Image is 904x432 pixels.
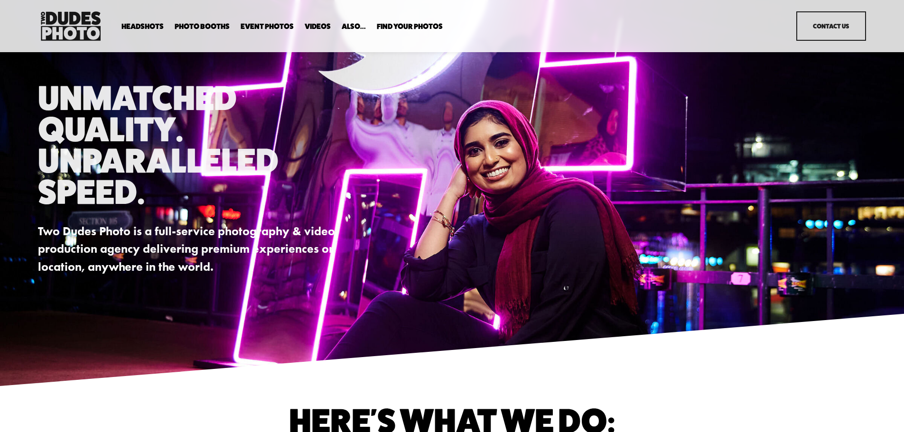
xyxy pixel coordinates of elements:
[121,23,164,30] span: Headshots
[175,22,230,31] a: folder dropdown
[342,23,366,30] span: Also...
[38,9,103,43] img: Two Dudes Photo | Headshots, Portraits &amp; Photo Booths
[121,22,164,31] a: folder dropdown
[38,224,338,274] strong: Two Dudes Photo is a full-service photography & video production agency delivering premium experi...
[305,22,331,31] a: Videos
[796,11,866,41] a: Contact Us
[241,22,294,31] a: Event Photos
[377,23,443,30] span: Find Your Photos
[377,22,443,31] a: folder dropdown
[38,82,345,207] h1: Unmatched Quality. Unparalleled Speed.
[342,22,366,31] a: folder dropdown
[175,23,230,30] span: Photo Booths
